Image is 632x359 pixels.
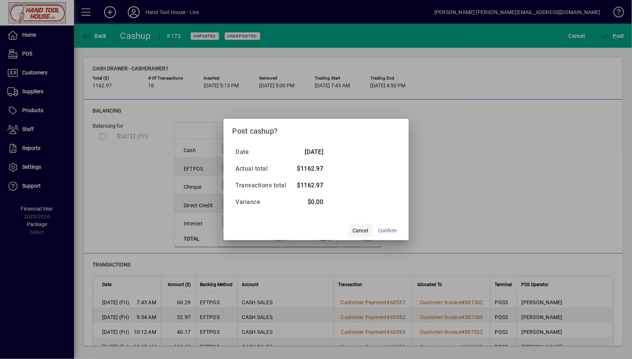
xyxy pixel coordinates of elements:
span: Cancel [353,227,368,235]
td: Date [235,144,294,160]
td: $0.00 [294,194,324,210]
h2: Post cashup? [224,119,409,140]
span: Confirm [378,227,397,235]
td: Variance [235,194,294,210]
button: Cancel [349,224,372,237]
td: Actual total [235,160,294,177]
td: Transactions total [235,177,294,194]
td: $1162.97 [294,160,324,177]
td: $1162.97 [294,177,324,194]
td: [DATE] [294,144,324,160]
button: Confirm [375,224,400,237]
